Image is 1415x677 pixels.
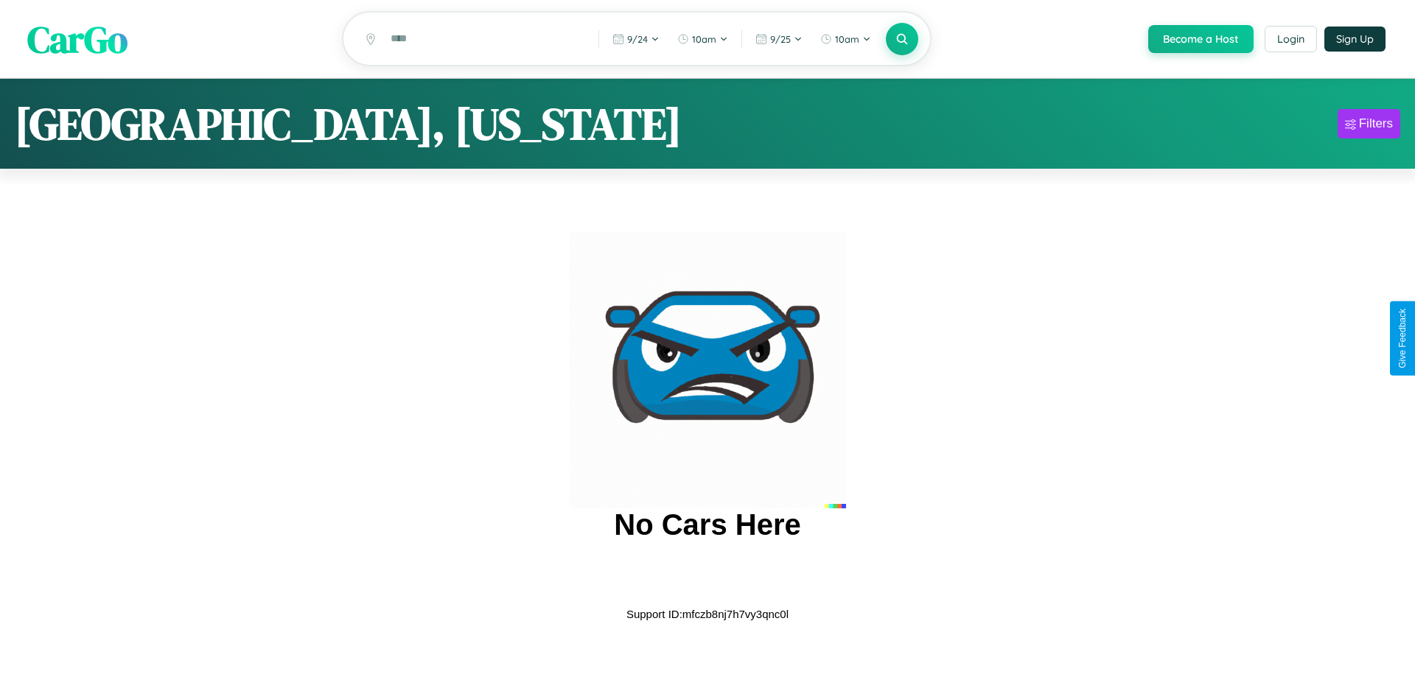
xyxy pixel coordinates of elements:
h1: [GEOGRAPHIC_DATA], [US_STATE] [15,94,682,154]
button: 10am [813,27,878,51]
button: Filters [1338,109,1400,138]
span: 10am [835,33,859,45]
button: 9/24 [605,27,667,51]
span: 10am [692,33,716,45]
h2: No Cars Here [614,508,800,541]
div: Give Feedback [1397,309,1408,368]
div: Filters [1359,116,1393,131]
span: 9 / 24 [627,33,648,45]
span: CarGo [27,13,127,64]
span: 9 / 25 [770,33,791,45]
img: car [569,231,846,508]
button: 10am [670,27,736,51]
button: Login [1265,26,1317,52]
button: Sign Up [1324,27,1386,52]
button: 9/25 [748,27,810,51]
p: Support ID: mfczb8nj7h7vy3qnc0l [626,604,789,624]
button: Become a Host [1148,25,1254,53]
